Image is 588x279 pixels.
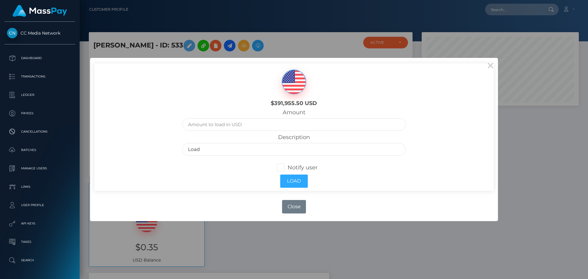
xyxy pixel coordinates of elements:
[13,5,67,17] img: MassPay Logo
[7,54,73,63] p: Dashboard
[7,28,17,38] img: CC Media Network
[7,109,73,118] p: Payees
[7,219,73,228] p: API Keys
[282,70,306,94] img: USD.png
[7,145,73,155] p: Batches
[7,182,73,191] p: Links
[7,237,73,247] p: Taxes
[7,164,73,173] p: Manage Users
[277,164,318,172] label: Notify user
[7,201,73,210] p: User Profile
[7,90,73,100] p: Ledger
[7,127,73,136] p: Cancellations
[483,58,498,73] button: Close this dialog
[280,175,308,188] button: Load
[283,109,305,116] label: Amount
[182,118,406,131] input: Amount to load in USD
[243,100,345,107] h6: $391,955.50 USD
[7,72,73,81] p: Transactions
[182,143,406,156] input: Description
[7,256,73,265] p: Search
[5,30,75,36] span: CC Media Network
[278,134,310,141] label: Description
[282,200,306,213] button: Close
